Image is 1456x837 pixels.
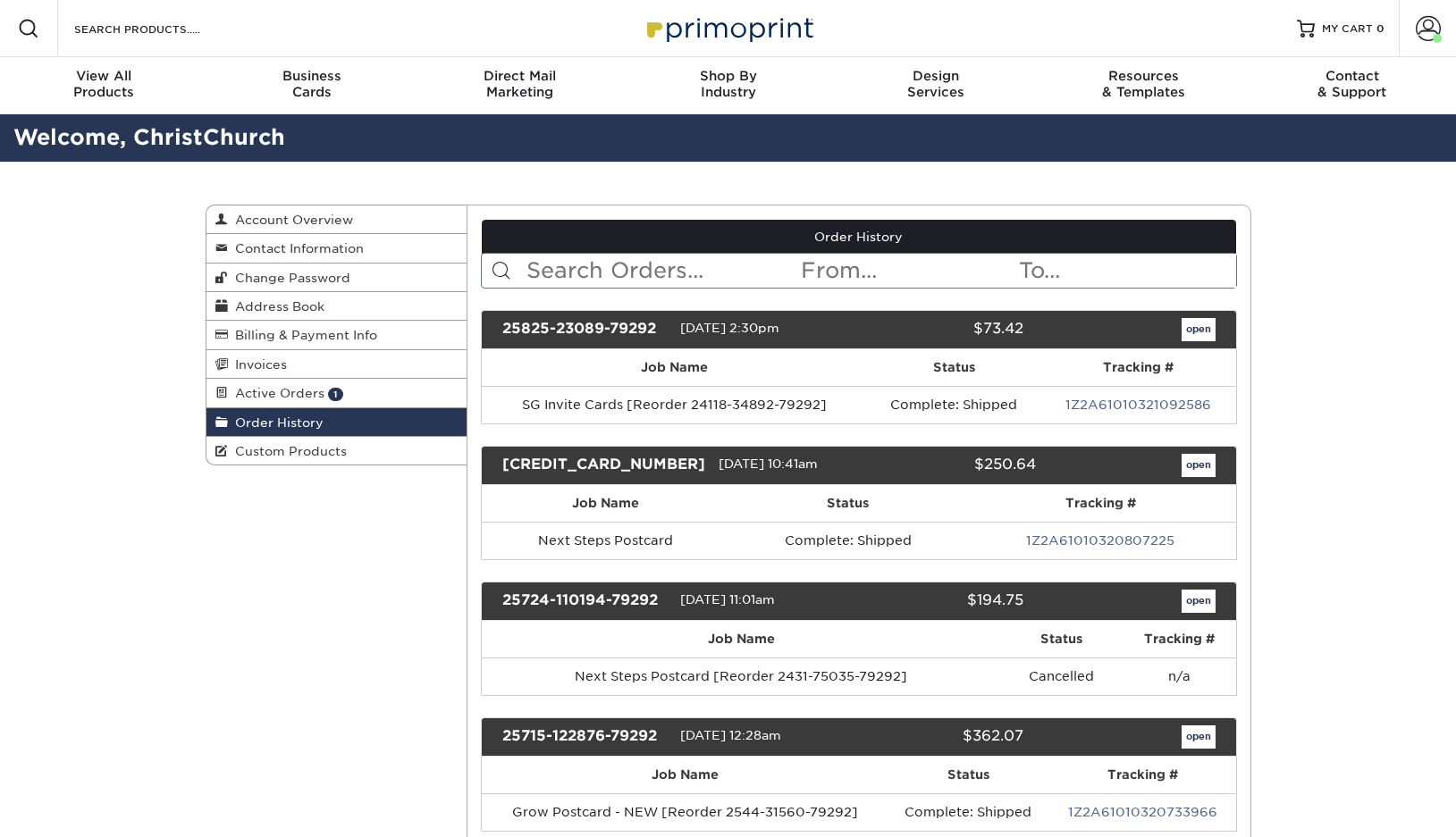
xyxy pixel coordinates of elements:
[1322,21,1373,37] span: MY CART
[1124,621,1236,657] th: Tracking #
[719,456,818,471] span: [DATE] 10:41am
[799,254,1017,288] input: From...
[624,68,832,100] div: Industry
[1182,725,1216,749] a: open
[1040,57,1249,114] a: Resources& Templates
[228,299,324,314] span: Address Book
[482,793,888,831] td: Grow Postcard - NEW [Reorder 2544-31560-79292]
[228,328,377,342] span: Billing & Payment Info
[680,592,775,607] span: [DATE] 11:01am
[1182,318,1216,341] a: open
[328,388,343,401] span: 1
[1182,454,1216,477] a: open
[867,349,1040,386] th: Status
[1049,757,1236,793] th: Tracking #
[1182,590,1216,613] a: open
[416,68,624,100] div: Marketing
[1248,68,1456,100] div: & Support
[846,318,1037,341] div: $73.42
[228,415,324,430] span: Order History
[624,57,832,114] a: Shop ByIndustry
[228,241,364,255] span: Contact Information
[624,68,832,84] span: Shop By
[206,205,467,234] a: Account Overview
[416,68,624,84] span: Direct Mail
[72,18,247,39] input: SEARCH PRODUCTS.....
[228,386,324,400] span: Active Orders
[228,444,347,458] span: Custom Products
[846,590,1037,613] div: $194.75
[965,485,1235,522] th: Tracking #
[1065,398,1211,412] a: 1Z2A61010321092586
[416,57,624,114] a: Direct MailMarketing
[1000,657,1124,695] td: Cancelled
[1124,657,1236,695] td: n/a
[525,254,799,288] input: Search Orders...
[832,57,1040,114] a: DesignServices
[482,349,867,386] th: Job Name
[846,725,1037,749] div: $362.07
[228,357,287,372] span: Invoices
[206,321,467,349] a: Billing & Payment Info
[489,590,680,613] div: 25724-110194-79292
[1248,68,1456,84] span: Contact
[1040,68,1249,100] div: & Templates
[1017,254,1235,288] input: To...
[482,220,1236,254] a: Order History
[206,437,467,465] a: Custom Products
[228,271,350,285] span: Change Password
[482,657,1000,695] td: Next Steps Postcard [Reorder 2431-75035-79292]
[888,793,1049,831] td: Complete: Shipped
[206,408,467,437] a: Order History
[680,321,779,335] span: [DATE] 2:30pm
[1026,533,1174,548] a: 1Z2A61010320807225
[489,454,719,477] div: [CREDIT_CARD_NUMBER]
[208,68,417,84] span: Business
[871,454,1049,477] div: $250.64
[482,386,867,423] td: SG Invite Cards [Reorder 24118-34892-79292]
[1376,22,1384,35] span: 0
[867,386,1040,423] td: Complete: Shipped
[489,725,680,749] div: 25715-122876-79292
[206,292,467,321] a: Address Book
[1068,805,1217,819] a: 1Z2A61010320733966
[639,9,818,47] img: Primoprint
[489,318,680,341] div: 25825-23089-79292
[1040,68,1249,84] span: Resources
[206,234,467,263] a: Contact Information
[482,757,888,793] th: Job Name
[228,213,353,227] span: Account Overview
[832,68,1040,100] div: Services
[1248,57,1456,114] a: Contact& Support
[208,68,417,100] div: Cards
[482,485,730,522] th: Job Name
[1040,349,1236,386] th: Tracking #
[206,264,467,292] a: Change Password
[888,757,1049,793] th: Status
[730,485,965,522] th: Status
[206,379,467,407] a: Active Orders 1
[206,350,467,379] a: Invoices
[730,522,965,559] td: Complete: Shipped
[482,621,1000,657] th: Job Name
[680,728,781,742] span: [DATE] 12:28am
[208,57,417,114] a: BusinessCards
[832,68,1040,84] span: Design
[1000,621,1124,657] th: Status
[482,522,730,559] td: Next Steps Postcard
